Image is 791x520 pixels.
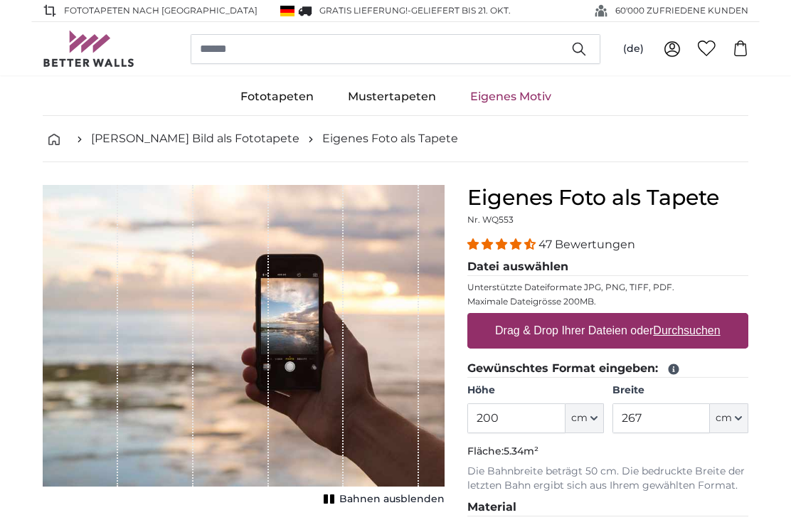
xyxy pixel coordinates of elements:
[331,78,453,115] a: Mustertapeten
[467,383,603,398] label: Höhe
[615,4,748,17] span: 60'000 ZUFRIEDENE KUNDEN
[408,5,511,16] span: -
[453,78,568,115] a: Eigenes Motiv
[322,130,458,147] a: Eigenes Foto als Tapete
[467,445,748,459] p: Fläche:
[223,78,331,115] a: Fototapeten
[43,116,748,162] nav: breadcrumbs
[91,130,299,147] a: [PERSON_NAME] Bild als Fototapete
[612,36,655,62] button: (de)
[411,5,511,16] span: Geliefert bis 21. Okt.
[319,5,408,16] span: GRATIS Lieferung!
[43,185,445,509] div: 1 of 1
[43,31,135,67] img: Betterwalls
[716,411,732,425] span: cm
[710,403,748,433] button: cm
[339,492,445,506] span: Bahnen ausblenden
[467,296,748,307] p: Maximale Dateigrösse 200MB.
[467,214,514,225] span: Nr. WQ553
[64,4,258,17] span: Fototapeten nach [GEOGRAPHIC_DATA]
[467,238,538,251] span: 4.38 stars
[467,258,748,276] legend: Datei auswählen
[504,445,538,457] span: 5.34m²
[467,360,748,378] legend: Gewünschtes Format eingeben:
[612,383,748,398] label: Breite
[280,6,294,16] img: Deutschland
[467,499,748,516] legend: Material
[319,489,445,509] button: Bahnen ausblenden
[467,465,748,493] p: Die Bahnbreite beträgt 50 cm. Die bedruckte Breite der letzten Bahn ergibt sich aus Ihrem gewählt...
[571,411,588,425] span: cm
[654,324,721,336] u: Durchsuchen
[467,282,748,293] p: Unterstützte Dateiformate JPG, PNG, TIFF, PDF.
[489,317,726,345] label: Drag & Drop Ihrer Dateien oder
[538,238,635,251] span: 47 Bewertungen
[467,185,748,211] h1: Eigenes Foto als Tapete
[566,403,604,433] button: cm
